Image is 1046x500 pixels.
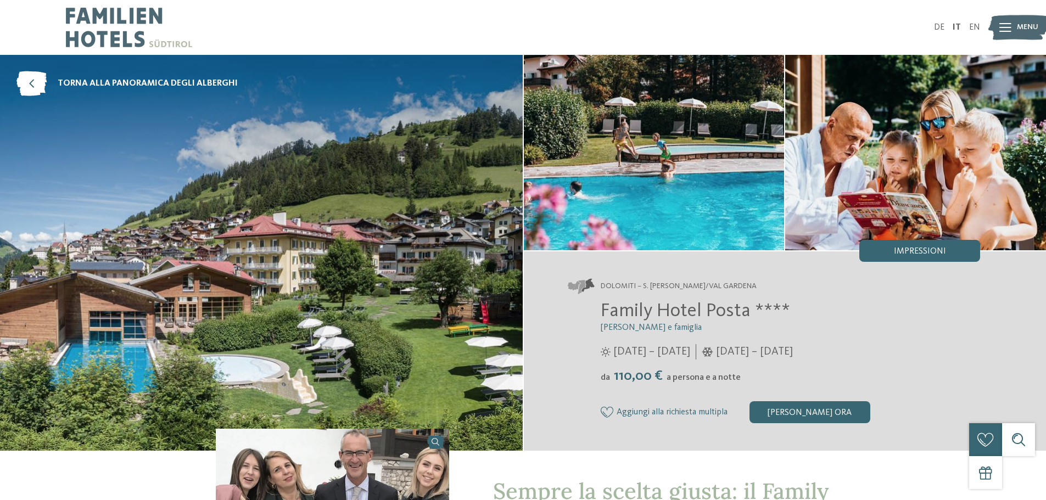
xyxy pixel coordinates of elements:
[894,247,946,256] span: Impressioni
[58,77,238,89] span: torna alla panoramica degli alberghi
[601,373,610,382] span: da
[749,401,870,423] div: [PERSON_NAME] ora
[702,347,713,357] i: Orari d'apertura inverno
[716,344,793,359] span: [DATE] – [DATE]
[953,23,961,32] a: IT
[611,369,665,383] span: 110,00 €
[16,71,238,96] a: torna alla panoramica degli alberghi
[667,373,741,382] span: a persona e a notte
[617,408,728,418] span: Aggiungi alla richiesta multipla
[601,347,611,357] i: Orari d'apertura estate
[601,323,702,332] span: [PERSON_NAME] e famiglia
[524,55,785,250] img: Family hotel in Val Gardena: un luogo speciale
[934,23,944,32] a: DE
[969,23,980,32] a: EN
[1017,22,1038,33] span: Menu
[785,55,1046,250] img: Family hotel in Val Gardena: un luogo speciale
[601,301,790,321] span: Family Hotel Posta ****
[601,281,757,292] span: Dolomiti – S. [PERSON_NAME]/Val Gardena
[613,344,690,359] span: [DATE] – [DATE]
